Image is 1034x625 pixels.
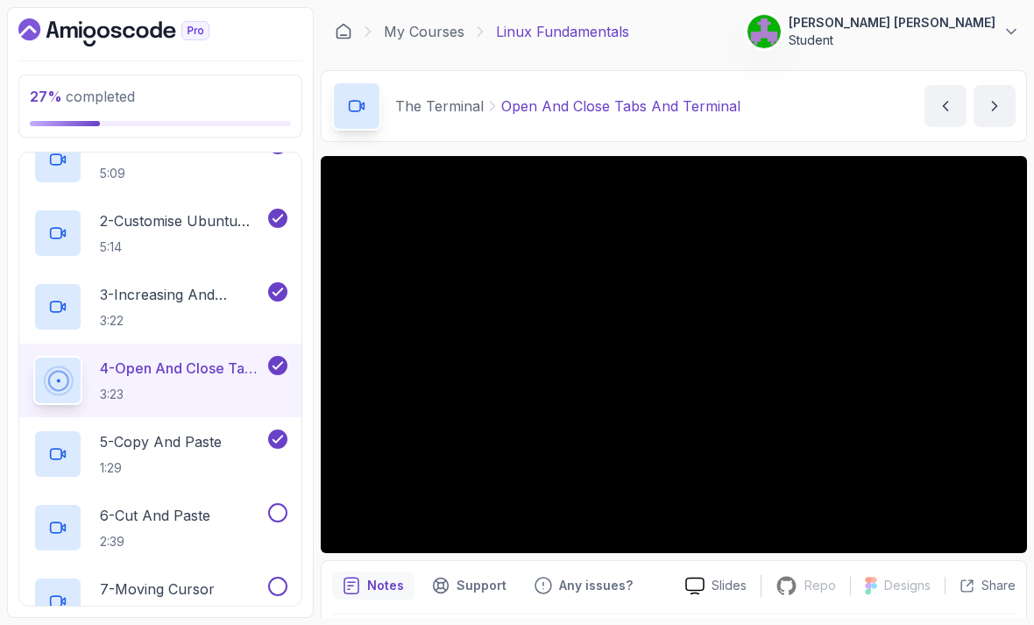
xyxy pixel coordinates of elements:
span: 27 % [30,88,62,105]
p: Slides [712,577,747,594]
button: 2-Customise Ubuntu Terminal5:14 [33,209,287,258]
a: My Courses [384,21,464,42]
p: Repo [804,577,836,594]
button: Share [945,577,1016,594]
p: 3:22 [100,312,265,330]
button: 4-Open And Close Tabs And Terminal3:23 [33,356,287,405]
p: 3 - Increasing And Decreasing Font Size [100,284,265,305]
a: Dashboard [18,18,250,46]
button: Support button [421,572,517,600]
p: Share [981,577,1016,594]
img: user profile image [747,15,781,48]
p: 1:29 [100,459,222,477]
p: 6 - Cut And Paste [100,505,210,526]
p: 5:09 [100,165,255,182]
button: next content [974,85,1016,127]
p: 4 - Open And Close Tabs And Terminal [100,358,265,379]
button: 3-Increasing And Decreasing Font Size3:22 [33,282,287,331]
p: Designs [884,577,931,594]
p: 5 - Copy And Paste [100,431,222,452]
p: 5:14 [100,238,265,256]
button: 1-What Is The Terminal5:09 [33,135,287,184]
iframe: 5 - Open and Close Tabs and Terminal [321,156,1027,553]
p: Notes [367,577,404,594]
button: 6-Cut And Paste2:39 [33,503,287,552]
p: Open And Close Tabs And Terminal [501,96,740,117]
p: [PERSON_NAME] [PERSON_NAME] [789,14,995,32]
button: previous content [924,85,967,127]
a: Slides [671,577,761,595]
p: 7 - Moving Cursor [100,579,215,600]
p: Student [789,32,995,49]
button: 5-Copy And Paste1:29 [33,430,287,479]
span: completed [30,88,135,105]
p: The Terminal [395,96,484,117]
p: 3:23 [100,386,265,403]
p: Support [457,577,506,594]
button: notes button [332,572,414,600]
p: 2 - Customise Ubuntu Terminal [100,210,265,231]
a: Dashboard [335,23,352,40]
p: 2:39 [100,533,210,550]
p: Linux Fundamentals [496,21,629,42]
button: user profile image[PERSON_NAME] [PERSON_NAME]Student [747,14,1020,49]
button: Feedback button [524,572,643,600]
p: Any issues? [559,577,633,594]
